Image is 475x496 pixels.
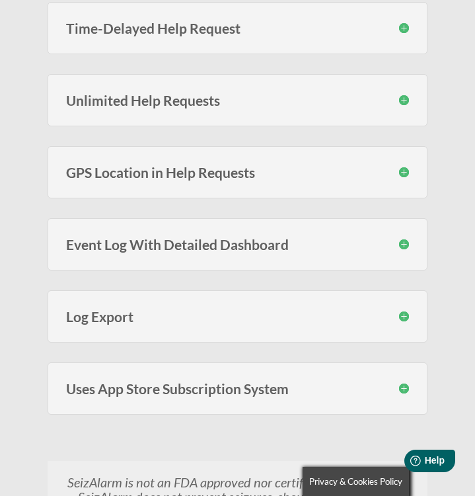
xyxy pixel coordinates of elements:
h3: Event Log With Detailed Dashboard [66,237,409,251]
h3: Unlimited Help Requests [66,93,409,107]
h3: Uses App Store Subscription System [66,382,409,395]
h3: Log Export [66,310,409,323]
h3: Time-Delayed Help Request [66,21,409,35]
span: Privacy & Cookies Policy [309,476,402,487]
h3: GPS Location in Help Requests [66,165,409,179]
iframe: Help widget launcher [357,444,460,481]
